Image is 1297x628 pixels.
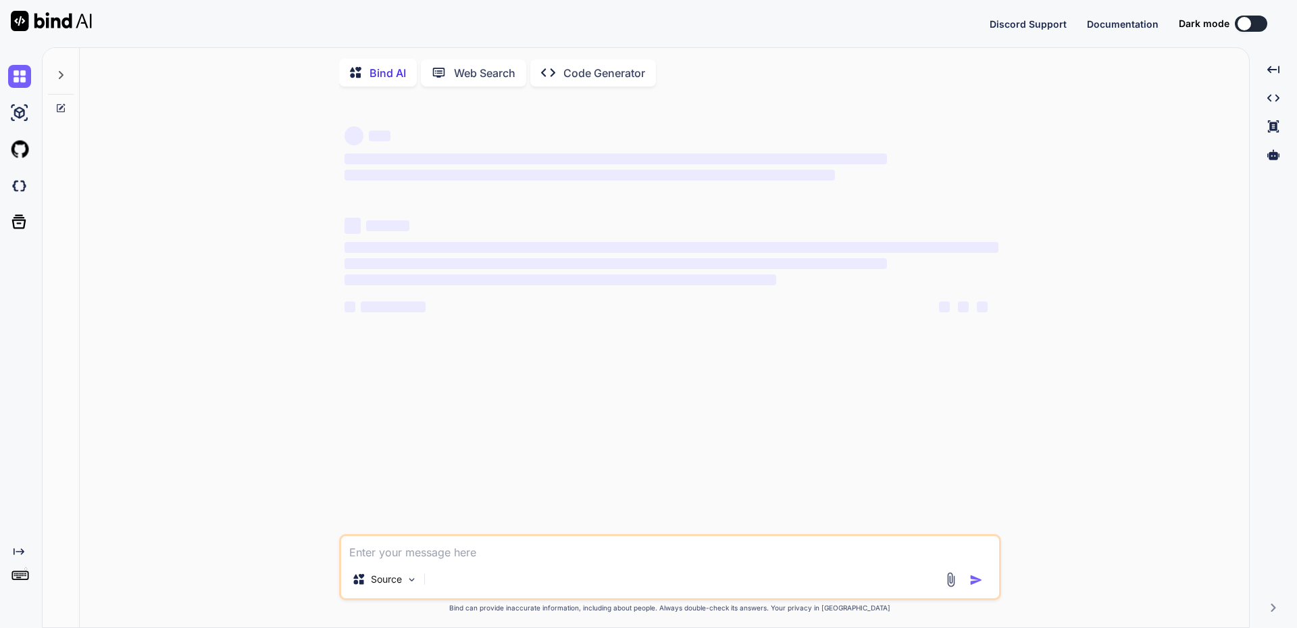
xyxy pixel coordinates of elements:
span: ‌ [366,220,409,231]
p: Code Generator [563,65,645,81]
span: ‌ [345,218,361,234]
span: ‌ [345,274,776,285]
span: ‌ [361,301,426,312]
img: attachment [943,572,959,587]
span: ‌ [345,126,363,145]
img: chat [8,65,31,88]
img: Bind AI [11,11,92,31]
img: icon [969,573,983,587]
p: Bind can provide inaccurate information, including about people. Always double-check its answers.... [339,603,1001,613]
img: githubLight [8,138,31,161]
img: Pick Models [406,574,417,585]
p: Source [371,573,402,586]
button: Documentation [1087,17,1159,31]
span: Dark mode [1179,17,1229,30]
span: ‌ [958,301,969,312]
span: ‌ [369,130,390,141]
span: ‌ [345,170,835,180]
span: ‌ [977,301,988,312]
span: Discord Support [990,18,1067,30]
img: darkCloudIdeIcon [8,174,31,197]
span: ‌ [345,242,998,253]
span: ‌ [345,258,887,269]
p: Bind AI [370,65,406,81]
span: ‌ [345,301,355,312]
span: Documentation [1087,18,1159,30]
span: ‌ [939,301,950,312]
span: ‌ [345,153,887,164]
p: Web Search [454,65,515,81]
button: Discord Support [990,17,1067,31]
img: ai-studio [8,101,31,124]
